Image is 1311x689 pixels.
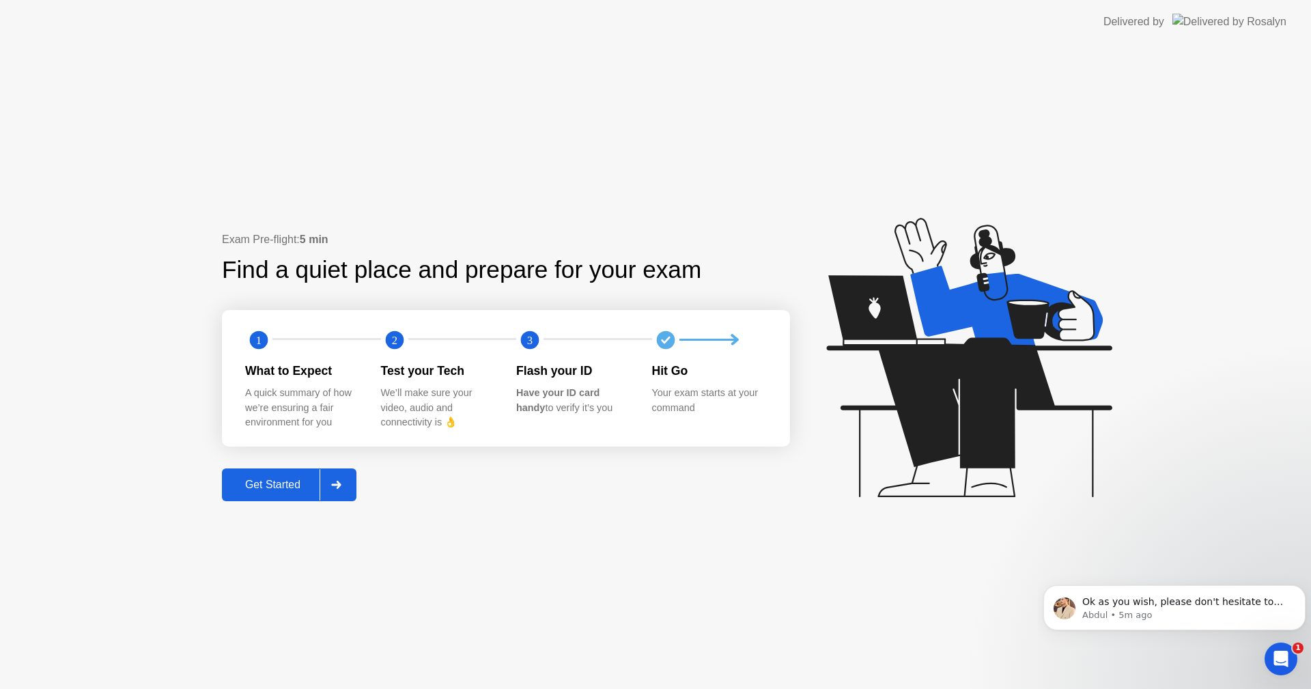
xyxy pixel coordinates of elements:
[222,468,356,501] button: Get Started
[222,252,703,288] div: Find a quiet place and prepare for your exam
[1103,14,1164,30] div: Delivered by
[222,231,790,248] div: Exam Pre-flight:
[381,362,495,380] div: Test your Tech
[527,333,533,346] text: 3
[391,333,397,346] text: 2
[1293,643,1303,653] span: 1
[1038,557,1311,652] iframe: Intercom notifications message
[516,387,600,413] b: Have your ID card handy
[1265,643,1297,675] iframe: Intercom live chat
[381,386,495,430] div: We’ll make sure your video, audio and connectivity is 👌
[516,386,630,415] div: to verify it’s you
[226,479,320,491] div: Get Started
[516,362,630,380] div: Flash your ID
[245,362,359,380] div: What to Expect
[256,333,262,346] text: 1
[1172,14,1286,29] img: Delivered by Rosalyn
[652,386,766,415] div: Your exam starts at your command
[300,234,328,245] b: 5 min
[245,386,359,430] div: A quick summary of how we’re ensuring a fair environment for you
[652,362,766,380] div: Hit Go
